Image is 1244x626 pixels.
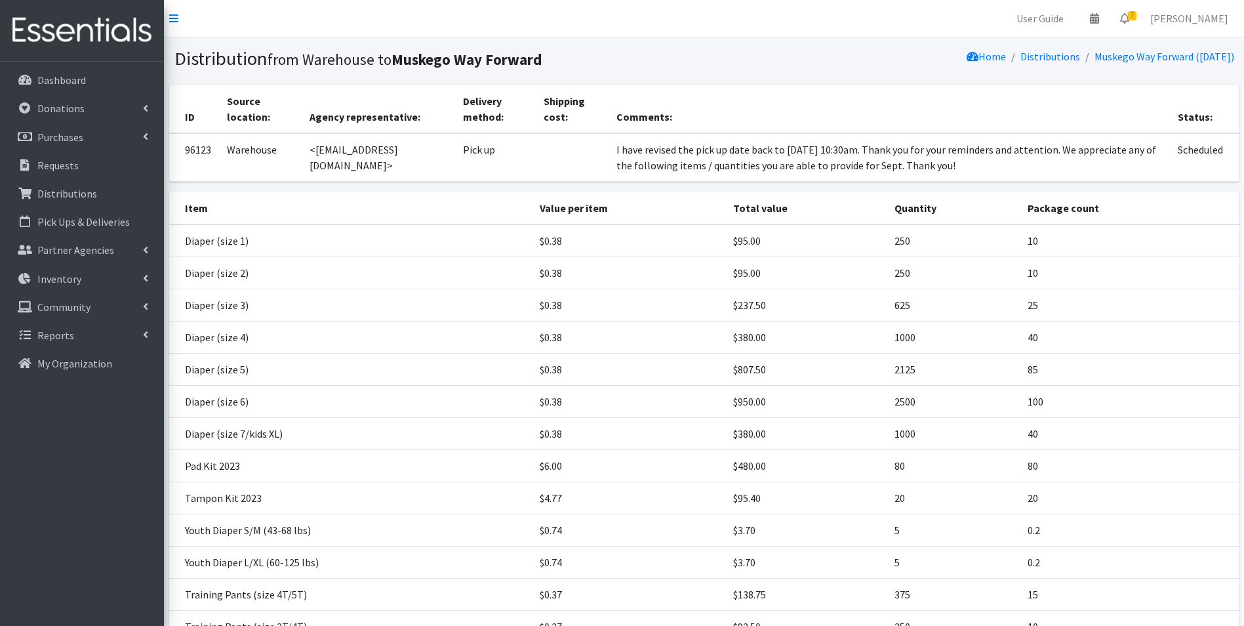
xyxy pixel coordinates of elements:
td: 1000 [887,417,1020,449]
a: Requests [5,152,159,178]
td: 5 [887,514,1020,546]
td: $95.40 [725,482,887,514]
td: $138.75 [725,578,887,610]
p: Inventory [37,272,81,285]
td: Scheduled [1170,133,1239,182]
a: Dashboard [5,67,159,93]
td: Youth Diaper S/M (43-68 lbs) [169,514,532,546]
td: $0.38 [532,417,725,449]
td: 0.2 [1020,546,1239,578]
a: Inventory [5,266,159,292]
td: $0.38 [532,321,725,353]
th: Package count [1020,192,1239,224]
td: 100 [1020,385,1239,417]
a: User Guide [1006,5,1074,31]
p: Pick Ups & Deliveries [37,215,130,228]
td: I have revised the pick up date back to [DATE] 10:30am. Thank you for your reminders and attentio... [609,133,1171,182]
td: Pad Kit 2023 [169,449,532,482]
b: Muskego Way Forward [391,50,542,69]
th: Delivery method: [455,85,536,133]
td: $237.50 [725,289,887,321]
td: Tampon Kit 2023 [169,482,532,514]
td: $380.00 [725,417,887,449]
td: Diaper (size 1) [169,224,532,257]
a: Home [967,50,1006,63]
a: Partner Agencies [5,237,159,263]
td: $0.74 [532,514,725,546]
td: 25 [1020,289,1239,321]
td: 2125 [887,353,1020,385]
td: Diaper (size 4) [169,321,532,353]
th: Total value [725,192,887,224]
td: 15 [1020,578,1239,610]
th: Status: [1170,85,1239,133]
td: 20 [887,482,1020,514]
td: Pick up [455,133,536,182]
small: from Warehouse to [268,50,542,69]
th: Quantity [887,192,1020,224]
a: Reports [5,322,159,348]
th: Value per item [532,192,725,224]
td: Diaper (size 2) [169,257,532,289]
th: Comments: [609,85,1171,133]
span: 7 [1128,11,1136,20]
td: $6.00 [532,449,725,482]
td: 250 [887,224,1020,257]
td: $4.77 [532,482,725,514]
th: ID [169,85,219,133]
p: Distributions [37,187,97,200]
th: Source location: [219,85,302,133]
td: $480.00 [725,449,887,482]
td: 1000 [887,321,1020,353]
td: 20 [1020,482,1239,514]
td: Diaper (size 7/kids XL) [169,417,532,449]
td: $3.70 [725,514,887,546]
td: $0.38 [532,257,725,289]
td: 375 [887,578,1020,610]
a: Distributions [5,180,159,207]
td: 2500 [887,385,1020,417]
td: Youth Diaper L/XL (60-125 lbs) [169,546,532,578]
img: HumanEssentials [5,9,159,52]
a: 7 [1110,5,1140,31]
p: Community [37,301,90,314]
p: My Organization [37,357,112,370]
td: 10 [1020,257,1239,289]
td: 625 [887,289,1020,321]
a: Purchases [5,124,159,150]
td: $807.50 [725,353,887,385]
td: 80 [887,449,1020,482]
a: [PERSON_NAME] [1140,5,1239,31]
td: $95.00 [725,224,887,257]
p: Reports [37,329,74,342]
p: Donations [37,102,85,115]
a: My Organization [5,350,159,377]
td: 0.2 [1020,514,1239,546]
td: <[EMAIL_ADDRESS][DOMAIN_NAME]> [302,133,455,182]
td: Training Pants (size 4T/5T) [169,578,532,610]
td: Warehouse [219,133,302,182]
td: $0.38 [532,289,725,321]
p: Dashboard [37,73,86,87]
p: Partner Agencies [37,243,114,257]
td: 5 [887,546,1020,578]
td: $950.00 [725,385,887,417]
a: Donations [5,95,159,121]
td: 40 [1020,321,1239,353]
p: Requests [37,159,79,172]
th: Shipping cost: [536,85,609,133]
td: $0.74 [532,546,725,578]
td: 10 [1020,224,1239,257]
td: Diaper (size 3) [169,289,532,321]
td: Diaper (size 6) [169,385,532,417]
td: $0.38 [532,224,725,257]
td: 40 [1020,417,1239,449]
p: Purchases [37,131,83,144]
td: 85 [1020,353,1239,385]
a: Distributions [1020,50,1080,63]
td: 250 [887,257,1020,289]
h1: Distribution [174,47,700,70]
a: Community [5,294,159,320]
td: $95.00 [725,257,887,289]
td: $0.38 [532,385,725,417]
